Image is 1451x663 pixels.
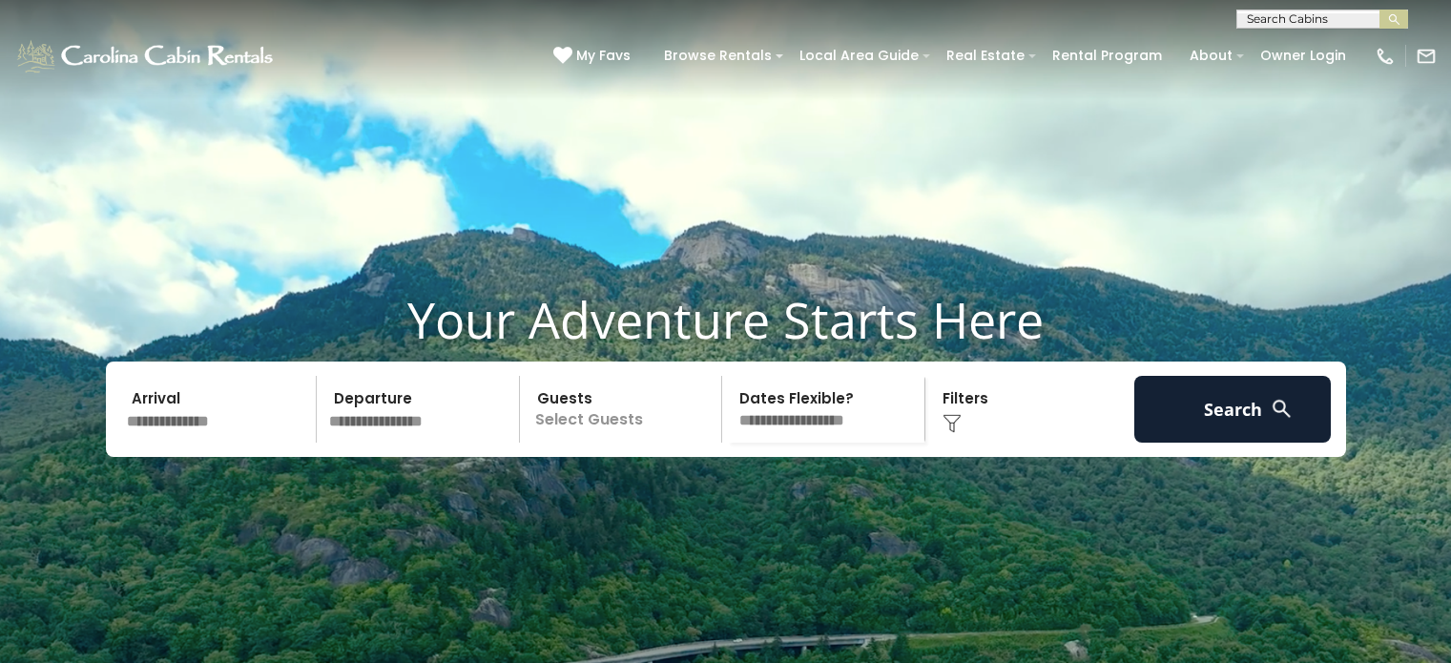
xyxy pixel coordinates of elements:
img: phone-regular-white.png [1375,46,1396,67]
a: My Favs [553,46,635,67]
img: mail-regular-white.png [1416,46,1437,67]
span: My Favs [576,46,631,66]
a: Browse Rentals [654,41,781,71]
a: Real Estate [937,41,1034,71]
button: Search [1134,376,1332,443]
a: Local Area Guide [790,41,928,71]
img: search-regular-white.png [1270,397,1294,421]
a: About [1180,41,1242,71]
h1: Your Adventure Starts Here [14,290,1437,349]
a: Rental Program [1043,41,1171,71]
img: filter--v1.png [943,414,962,433]
a: Owner Login [1251,41,1356,71]
img: White-1-1-2.png [14,37,279,75]
p: Select Guests [526,376,722,443]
